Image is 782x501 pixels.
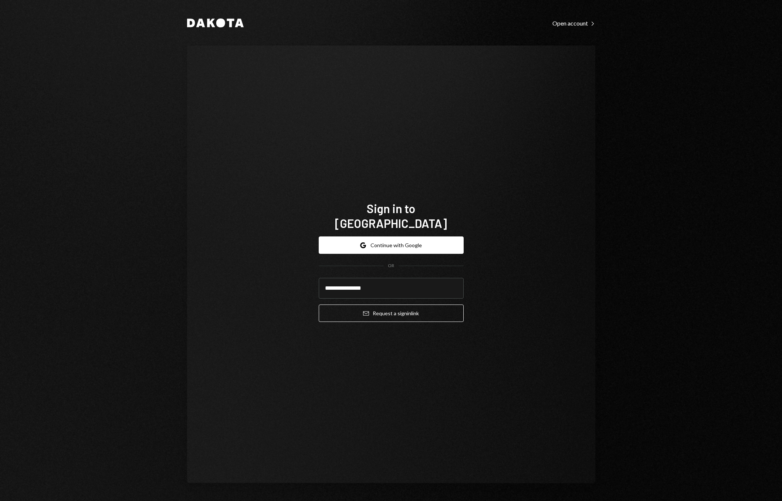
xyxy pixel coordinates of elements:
a: Open account [552,19,595,27]
h1: Sign in to [GEOGRAPHIC_DATA] [319,201,464,231]
button: Request a signinlink [319,305,464,322]
div: Open account [552,20,595,27]
div: OR [388,263,394,269]
button: Continue with Google [319,236,464,254]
